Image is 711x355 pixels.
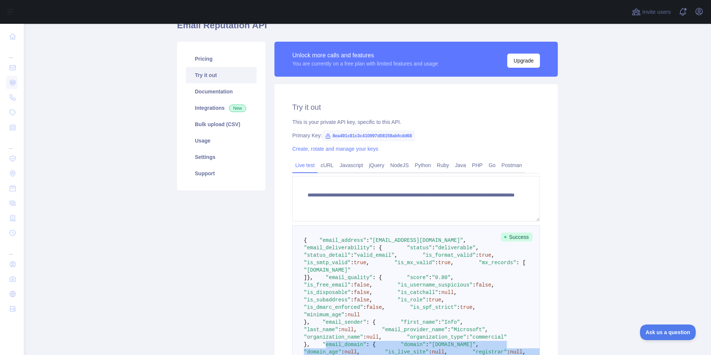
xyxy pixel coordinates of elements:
[448,327,451,333] span: :
[322,130,415,141] span: 8ea491c81c3c410997d08158abfcdd68
[363,334,366,340] span: :
[373,275,382,281] span: : {
[369,297,372,303] span: ,
[304,275,307,281] span: ]
[426,297,429,303] span: :
[369,237,463,243] span: "[EMAIL_ADDRESS][DOMAIN_NAME]"
[434,159,452,171] a: Ruby
[510,349,523,355] span: null
[441,297,444,303] span: ,
[292,132,540,139] div: Primary Key:
[476,282,491,288] span: false
[292,118,540,126] div: This is your private API key, specific to this API.
[344,312,347,318] span: :
[354,290,369,295] span: false
[354,297,369,303] span: false
[6,45,18,60] div: ...
[304,267,351,273] span: "[DOMAIN_NAME]"
[307,275,313,281] span: },
[382,304,385,310] span: ,
[304,297,351,303] span: "is_subaddress"
[438,290,441,295] span: :
[292,159,318,171] a: Live test
[366,334,379,340] span: null
[292,51,438,60] div: Unlock more calls and features
[400,342,425,348] span: "domain"
[516,260,525,266] span: : [
[642,8,671,16] span: Invite users
[435,245,476,251] span: "deliverable"
[507,349,510,355] span: :
[304,312,344,318] span: "minimum_age"
[369,282,372,288] span: ,
[341,327,354,333] span: null
[186,83,257,100] a: Documentation
[466,334,469,340] span: :
[640,324,696,340] iframe: Toggle Customer Support
[486,159,499,171] a: Go
[438,319,441,325] span: :
[366,319,376,325] span: : {
[366,260,369,266] span: ,
[379,334,382,340] span: ,
[432,245,435,251] span: :
[522,349,525,355] span: ,
[292,102,540,112] h2: Try it out
[344,349,357,355] span: null
[444,349,447,355] span: ,
[186,100,257,116] a: Integrations New
[366,304,382,310] span: false
[322,319,366,325] span: "email_sender"
[229,105,246,112] span: New
[304,342,310,348] span: },
[382,327,447,333] span: "email_provider_name"
[351,297,354,303] span: :
[476,342,479,348] span: ,
[304,245,373,251] span: "email_deliverability"
[501,233,533,242] span: Success
[454,290,457,295] span: ,
[499,159,525,171] a: Postman
[351,252,354,258] span: :
[432,275,451,281] span: "0.80"
[451,260,454,266] span: ,
[463,237,466,243] span: ,
[6,135,18,150] div: ...
[422,252,476,258] span: "is_format_valid"
[429,275,432,281] span: :
[186,149,257,165] a: Settings
[451,327,485,333] span: "Microsoft"
[429,297,441,303] span: true
[385,349,429,355] span: "is_live_site"
[398,297,426,303] span: "is_role"
[476,245,479,251] span: ,
[410,304,457,310] span: "is_spf_strict"
[407,245,432,251] span: "status"
[473,349,507,355] span: "registrar"
[304,327,338,333] span: "last_name"
[304,290,351,295] span: "is_disposable"
[429,349,432,355] span: :
[400,319,438,325] span: "first_name"
[398,282,473,288] span: "is_username_suspicious"
[507,54,540,68] button: Upgrade
[357,349,360,355] span: ,
[304,304,363,310] span: "is_dmarc_enforced"
[326,275,373,281] span: "email_quality"
[186,165,257,182] a: Support
[366,159,387,171] a: jQuery
[304,319,310,325] span: },
[491,282,494,288] span: ,
[630,6,672,18] button: Invite users
[373,245,382,251] span: : {
[460,319,463,325] span: ,
[429,342,476,348] span: "[DOMAIN_NAME]"
[292,146,378,152] a: Create, rotate and manage your keys
[473,304,476,310] span: ,
[304,237,307,243] span: {
[354,252,394,258] span: "valid_email"
[186,132,257,149] a: Usage
[304,282,351,288] span: "is_free_email"
[186,116,257,132] a: Bulk upload (CSV)
[473,282,476,288] span: :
